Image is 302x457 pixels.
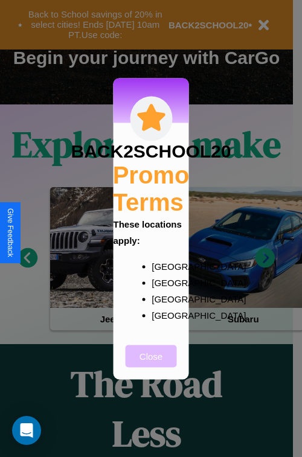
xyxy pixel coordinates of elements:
button: Close [126,345,177,367]
p: [GEOGRAPHIC_DATA] [152,274,175,290]
h2: Promo Terms [113,161,190,216]
div: Give Feedback [6,208,14,257]
h3: BACK2SCHOOL20 [71,141,231,161]
p: [GEOGRAPHIC_DATA] [152,307,175,323]
p: [GEOGRAPHIC_DATA] [152,290,175,307]
b: These locations apply: [114,219,182,245]
p: [GEOGRAPHIC_DATA] [152,258,175,274]
div: Open Intercom Messenger [12,416,41,445]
